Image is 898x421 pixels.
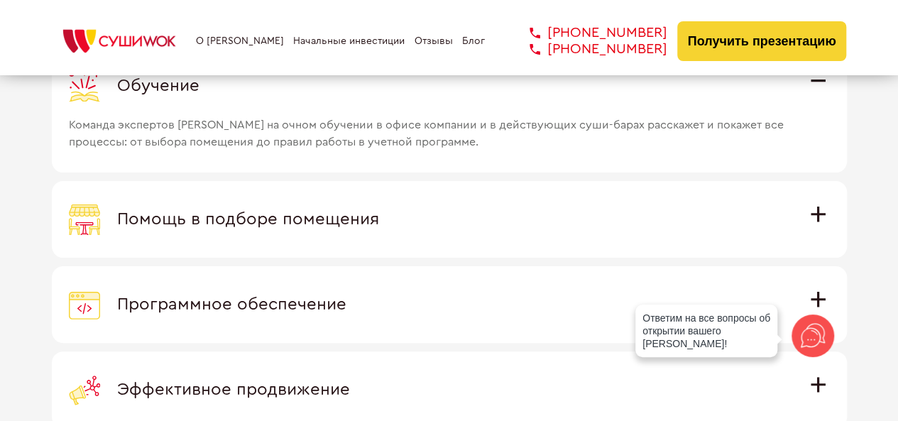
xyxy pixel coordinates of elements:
img: СУШИWOK [52,26,187,57]
span: Программное обеспечение [117,296,346,313]
a: [PHONE_NUMBER] [508,41,667,58]
span: Обучение [117,77,199,94]
span: Команда экспертов [PERSON_NAME] на очном обучении в офисе компании и в действующих суши-барах рас... [69,102,792,150]
span: Эффективное продвижение [117,381,350,398]
div: Ответим на все вопросы об открытии вашего [PERSON_NAME]! [635,305,777,357]
a: Начальные инвестиции [293,35,405,47]
a: Отзывы [415,35,453,47]
a: [PHONE_NUMBER] [508,25,667,41]
a: О [PERSON_NAME] [196,35,284,47]
button: Получить презентацию [677,21,847,61]
span: Помощь в подборе помещения [117,211,379,228]
a: Блог [462,35,485,47]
